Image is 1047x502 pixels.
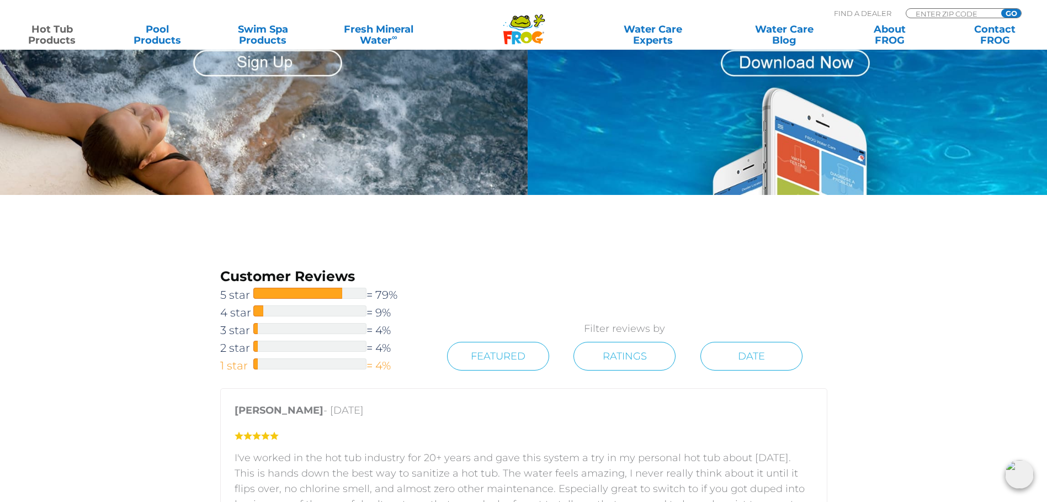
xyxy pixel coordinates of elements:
[235,404,323,416] strong: [PERSON_NAME]
[11,24,93,46] a: Hot TubProducts
[1005,460,1034,489] img: openIcon
[220,267,423,286] h3: Customer Reviews
[235,403,813,424] p: - [DATE]
[220,339,423,357] a: 2 star= 4%
[220,321,423,339] a: 3 star= 4%
[1001,9,1021,18] input: GO
[220,304,423,321] a: 4 star= 9%
[220,286,423,304] a: 5 star= 79%
[848,24,931,46] a: AboutFROG
[700,342,802,371] a: Date
[116,24,199,46] a: PoolProducts
[392,33,397,41] sup: ∞
[447,342,549,371] a: Featured
[220,339,253,357] span: 2 star
[954,24,1036,46] a: ContactFROG
[573,342,676,371] a: Ratings
[587,24,720,46] a: Water CareExperts
[327,24,430,46] a: Fresh MineralWater∞
[915,9,989,18] input: Zip Code Form
[220,304,253,321] span: 4 star
[834,8,891,18] p: Find A Dealer
[743,24,825,46] a: Water CareBlog
[220,321,253,339] span: 3 star
[220,357,423,374] a: 1 star= 4%
[220,357,253,374] span: 1 star
[220,286,253,304] span: 5 star
[422,321,827,336] p: Filter reviews by
[222,24,304,46] a: Swim SpaProducts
